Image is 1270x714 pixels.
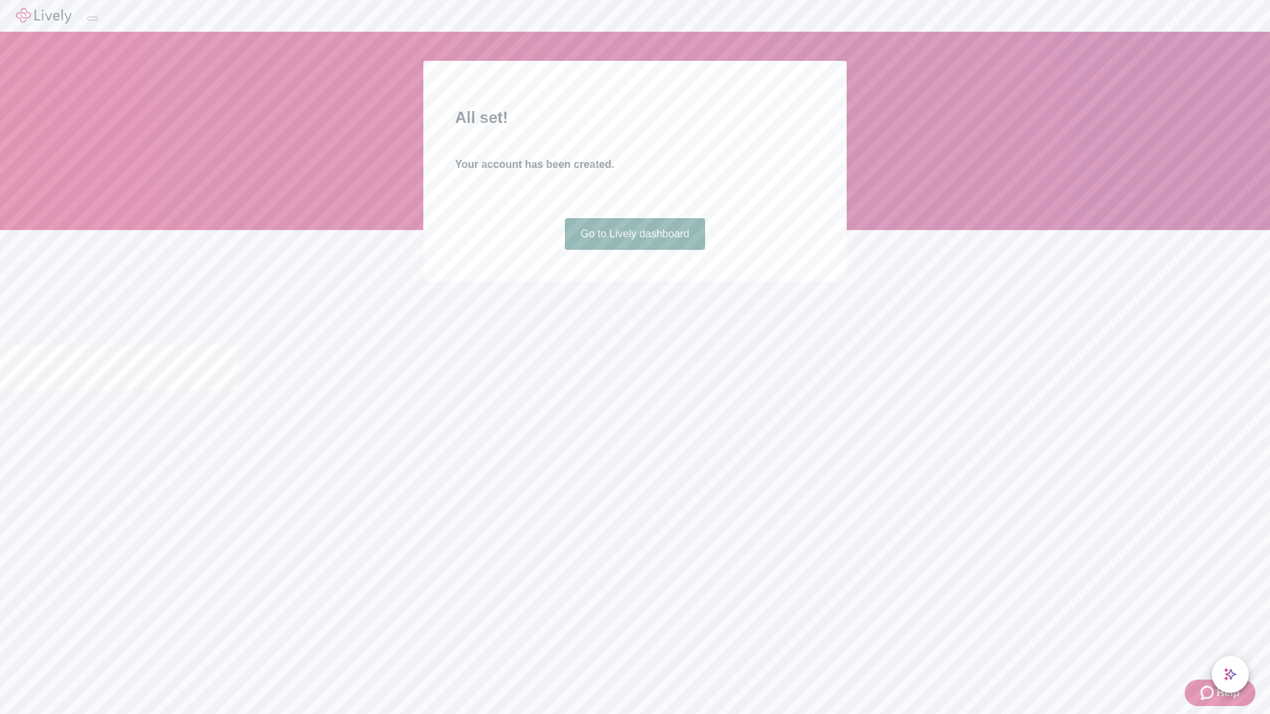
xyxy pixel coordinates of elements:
[16,8,71,24] img: Lively
[1216,685,1240,701] span: Help
[87,17,98,20] button: Log out
[1185,680,1255,706] button: Zendesk support iconHelp
[565,218,706,250] a: Go to Lively dashboard
[1224,668,1237,681] svg: Lively AI Assistant
[455,157,815,173] h4: Your account has been created.
[1212,656,1249,693] button: chat
[1201,685,1216,701] svg: Zendesk support icon
[455,106,815,130] h2: All set!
